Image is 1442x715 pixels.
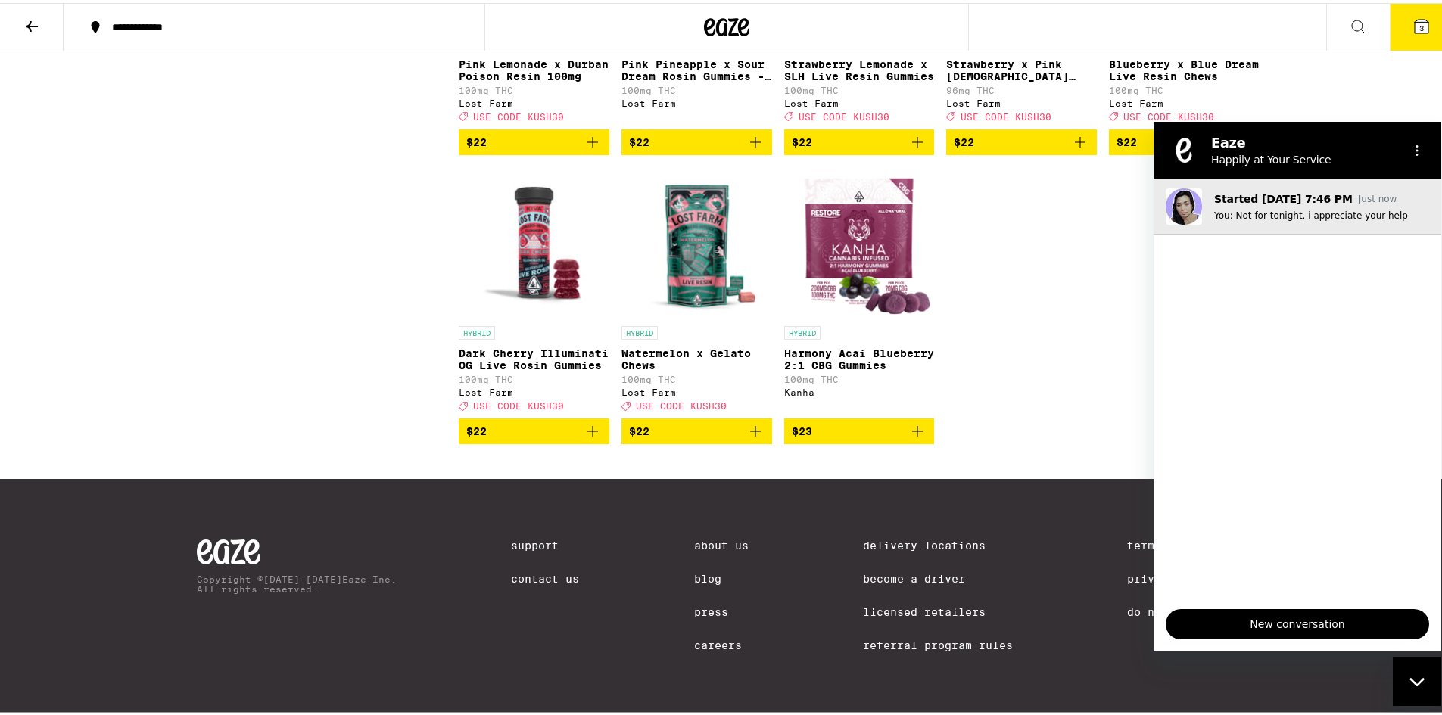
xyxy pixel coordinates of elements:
[473,398,564,408] span: USE CODE KUSH30
[1154,119,1441,648] iframe: Messaging window
[784,126,935,152] button: Add to bag
[459,126,609,152] button: Add to bag
[511,570,579,582] a: Contact Us
[785,164,933,316] img: Kanha - Harmony Acai Blueberry 2:1 CBG Gummies
[621,164,772,415] a: Open page for Watermelon x Gelato Chews from Lost Farm
[784,82,935,92] p: 100mg THC
[1109,126,1260,152] button: Add to bag
[863,536,1013,549] a: Delivery Locations
[946,55,1097,79] p: Strawberry x Pink [DEMOGRAPHIC_DATA] Live Resin Chews - 100mg
[784,164,935,415] a: Open page for Harmony Acai Blueberry 2:1 CBG Gummies from Kanha
[459,55,609,79] p: Pink Lemonade x Durban Poison Resin 100mg
[621,415,772,441] button: Add to bag
[621,384,772,394] div: Lost Farm
[636,398,727,408] span: USE CODE KUSH30
[1123,109,1214,119] span: USE CODE KUSH30
[784,55,935,79] p: Strawberry Lemonade x SLH Live Resin Gummies
[459,164,609,316] img: Lost Farm - Dark Cherry Illuminati OG Live Rosin Gummies
[1109,55,1260,79] p: Blueberry x Blue Dream Live Resin Chews
[792,422,812,434] span: $23
[459,371,609,381] p: 100mg THC
[863,603,1013,615] a: Licensed Retailers
[459,415,609,441] button: Add to bag
[466,422,487,434] span: $22
[629,422,649,434] span: $22
[1127,603,1257,615] a: Do Not Sell My Info
[1109,82,1260,92] p: 100mg THC
[459,384,609,394] div: Lost Farm
[1127,536,1257,549] a: Terms of Service
[799,109,889,119] span: USE CODE KUSH30
[946,82,1097,92] p: 96mg THC
[946,95,1097,105] div: Lost Farm
[694,570,749,582] a: Blog
[784,415,935,441] button: Add to bag
[197,571,397,591] p: Copyright © [DATE]-[DATE] Eaze Inc. All rights reserved.
[1393,654,1441,703] iframe: Button to launch messaging window, conversation in progress
[784,371,935,381] p: 100mg THC
[792,133,812,145] span: $22
[784,323,821,337] p: HYBRID
[459,82,609,92] p: 100mg THC
[954,133,974,145] span: $22
[459,95,609,105] div: Lost Farm
[784,384,935,394] div: Kanha
[784,95,935,105] div: Lost Farm
[946,126,1097,152] button: Add to bag
[1117,133,1137,145] span: $22
[694,536,749,549] a: About Us
[621,323,658,337] p: HYBRID
[1109,95,1260,105] div: Lost Farm
[621,95,772,105] div: Lost Farm
[863,570,1013,582] a: Become a Driver
[511,536,579,549] a: Support
[694,603,749,615] a: Press
[784,344,935,368] p: Harmony Acai Blueberry 2:1 CBG Gummies
[621,126,772,152] button: Add to bag
[863,636,1013,648] a: Referral Program Rules
[621,344,772,368] p: Watermelon x Gelato Chews
[459,344,609,368] p: Dark Cherry Illuminati OG Live Rosin Gummies
[1419,20,1424,30] span: 3
[1127,570,1257,582] a: Privacy Policy
[621,82,772,92] p: 100mg THC
[459,164,609,415] a: Open page for Dark Cherry Illuminati OG Live Rosin Gummies from Lost Farm
[621,55,772,79] p: Pink Pineapple x Sour Dream Rosin Gummies - 100mg
[459,323,495,337] p: HYBRID
[961,109,1051,119] span: USE CODE KUSH30
[629,133,649,145] span: $22
[621,371,772,381] p: 100mg THC
[473,109,564,119] span: USE CODE KUSH30
[466,133,487,145] span: $22
[621,164,772,316] img: Lost Farm - Watermelon x Gelato Chews
[694,636,749,648] a: Careers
